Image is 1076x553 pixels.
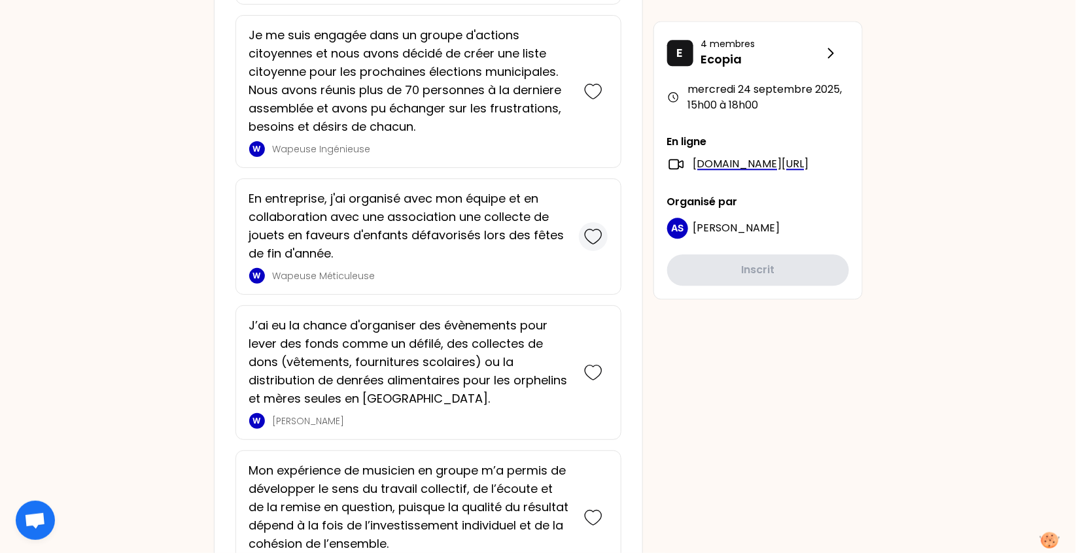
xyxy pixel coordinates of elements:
p: E [677,44,684,62]
p: W [253,144,261,154]
p: En ligne [667,134,849,150]
p: Mon expérience de musicien en groupe m’a permis de développer le sens du travail collectif, de l’... [249,461,571,553]
p: 4 membres [701,37,823,50]
p: Wapeuse Ingénieuse [273,142,571,156]
div: mercredi 24 septembre 2025 , 15h00 à 18h00 [667,82,849,113]
p: [PERSON_NAME] [273,414,571,427]
div: Ouvrir le chat [16,501,55,540]
p: J’ai eu la chance d'organiser des évènements pour lever des fonds comme un défilé, des collectes ... [249,316,571,408]
p: W [253,416,261,426]
p: Je me suis engagée dans un groupe d'actions citoyennes et nous avons décidé de créer une liste ci... [249,26,571,136]
p: Organisé par [667,194,849,210]
button: Inscrit [667,254,849,286]
p: W [253,271,261,281]
a: [DOMAIN_NAME][URL] [693,156,809,172]
p: En entreprise, j'ai organisé avec mon équipe et en collaboration avec une association une collect... [249,190,571,263]
p: AS [671,222,684,235]
p: Wapeuse Méticuleuse [273,269,571,282]
p: Ecopia [701,50,823,69]
span: [PERSON_NAME] [693,220,780,235]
